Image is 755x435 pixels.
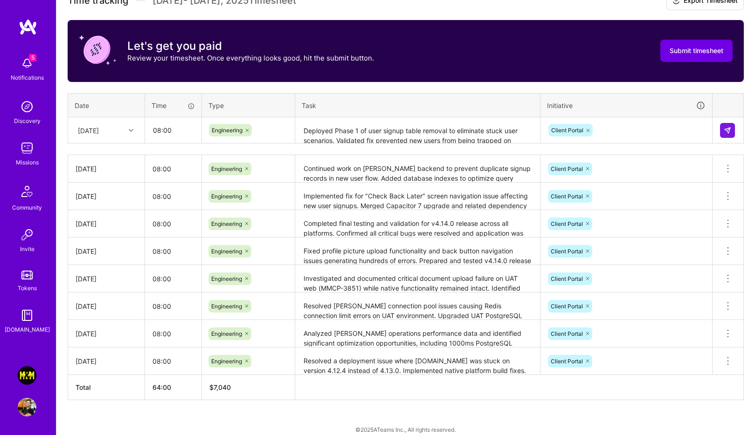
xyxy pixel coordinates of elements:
span: Engineering [211,193,242,200]
input: HH:MM [145,349,201,374]
span: Client Portal [551,220,583,227]
div: [DATE] [76,164,137,174]
span: Submit timesheet [670,46,723,55]
img: Community [16,180,38,203]
img: Morgan & Morgan: Client Portal Tech Lead [18,366,36,385]
div: Missions [16,157,39,167]
span: Client Portal [551,358,583,365]
th: Date [68,93,145,117]
span: Engineering [211,165,242,172]
span: Engineering [211,358,242,365]
th: Total [68,375,145,400]
input: HH:MM [145,184,201,209]
input: HH:MM [145,156,201,181]
div: [DATE] [76,219,137,229]
p: Review your timesheet. Once everything looks good, hit the submit button. [127,53,374,63]
input: HH:MM [145,266,201,291]
div: Notifications [11,73,44,82]
textarea: Deployed Phase 1 of user signup table removal to eliminate stuck user scenarios. Validated fix pr... [296,118,539,143]
a: Morgan & Morgan: Client Portal Tech Lead [15,366,39,385]
input: HH:MM [145,321,201,346]
span: Client Portal [551,193,583,200]
textarea: Completed final testing and validation for v4.14.0 release across all platforms. Confirmed all cr... [296,211,539,237]
img: teamwork [18,139,36,157]
th: Task [295,93,540,117]
img: bell [18,54,36,73]
img: logo [19,19,37,35]
div: Invite [20,244,35,254]
span: Client Portal [551,248,583,255]
div: [DATE] [76,356,137,366]
span: Client Portal [551,165,583,172]
textarea: Analyzed [PERSON_NAME] operations performance data and identified significant optimization opport... [296,321,539,347]
div: Tokens [18,283,37,293]
input: HH:MM [145,118,201,143]
th: Type [202,93,295,117]
div: Initiative [547,100,706,111]
span: Engineering [211,303,242,310]
span: Client Portal [551,303,583,310]
span: Engineering [211,330,242,337]
div: [DATE] [76,301,137,311]
span: Engineering [211,275,242,282]
div: Community [12,203,42,212]
img: coin [79,31,116,68]
img: User Avatar [18,398,36,416]
textarea: Continued work on [PERSON_NAME] backend to prevent duplicate signup records in new user flow. Add... [296,156,539,182]
span: Engineering [211,220,242,227]
div: null [720,123,736,138]
textarea: Resolved [PERSON_NAME] connection pool issues causing Redis connection limit errors on UAT enviro... [296,293,539,319]
input: HH:MM [145,211,201,236]
img: guide book [18,306,36,325]
textarea: Resolved a deployment issue where [DOMAIN_NAME] was stuck on version 4.12.4 instead of 4.13.0. Im... [296,348,539,374]
textarea: Investigated and documented critical document upload failure on UAT web (MMCP-3851) while native ... [296,266,539,292]
span: Client Portal [551,330,583,337]
textarea: Implemented fix for "Check Back Later" screen navigation issue affecting new user signups. Merged... [296,184,539,209]
div: [DOMAIN_NAME] [5,325,50,334]
img: tokens [21,271,33,279]
span: Client Portal [551,275,583,282]
span: $ 7,040 [209,383,231,391]
div: [DATE] [76,191,137,201]
button: Submit timesheet [660,40,733,62]
div: Discovery [14,116,41,126]
th: 64:00 [145,375,202,400]
input: HH:MM [145,294,201,319]
div: [DATE] [76,246,137,256]
div: [DATE] [76,274,137,284]
img: discovery [18,97,36,116]
span: Engineering [212,127,242,134]
span: Client Portal [551,127,583,134]
div: [DATE] [76,329,137,339]
div: [DATE] [78,125,99,135]
div: Time [152,101,195,110]
img: Invite [18,225,36,244]
i: icon Chevron [129,128,133,133]
a: User Avatar [15,398,39,416]
h3: Let's get you paid [127,39,374,53]
span: 5 [29,54,36,61]
input: HH:MM [145,239,201,264]
img: Submit [724,127,731,134]
span: Engineering [211,248,242,255]
textarea: Fixed profile picture upload functionality and back button navigation issues generating hundreds ... [296,238,539,264]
